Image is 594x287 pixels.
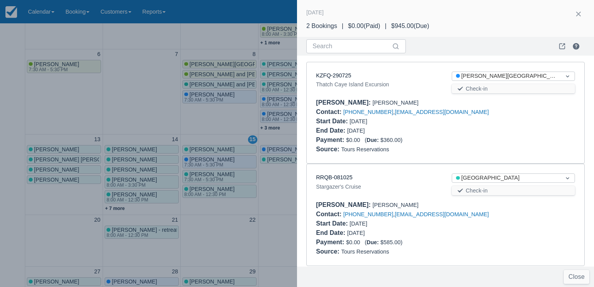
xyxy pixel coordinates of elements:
div: Payment : [316,136,346,143]
div: End Date : [316,127,347,134]
div: [DATE] [316,219,439,228]
div: [DATE] [306,8,324,17]
div: , [316,210,575,219]
div: Due: [367,239,380,245]
a: KZFQ-290725 [316,72,351,79]
div: [DATE] [316,228,439,238]
div: 2 Bookings [306,21,337,31]
div: [DATE] [316,117,439,126]
span: Dropdown icon [564,72,571,80]
div: $0.00 [316,135,575,145]
div: $0.00 [316,238,575,247]
button: Check-in [452,186,575,195]
div: [PERSON_NAME] [316,200,575,210]
div: [DATE] [316,126,439,135]
a: [PHONE_NUMBER] [343,211,393,217]
button: Close [564,270,589,284]
div: | [337,21,348,31]
a: RRQB-081025 [316,174,353,180]
div: [PERSON_NAME] : [316,99,372,106]
a: [PHONE_NUMBER] [343,109,393,115]
span: Dropdown icon [564,174,571,182]
div: Contact : [316,211,343,217]
div: Source : [316,146,341,152]
div: Contact : [316,108,343,115]
div: Stargazer's Cruise [316,182,439,191]
div: [GEOGRAPHIC_DATA] [456,174,557,182]
button: Check-in [452,84,575,93]
div: Tours Reservations [316,247,575,256]
div: End Date : [316,229,347,236]
input: Search [313,39,390,53]
div: [PERSON_NAME] [316,98,575,107]
div: [PERSON_NAME][GEOGRAPHIC_DATA] [456,72,557,80]
div: | [380,21,391,31]
div: Payment : [316,239,346,245]
div: , [316,107,575,117]
div: Thatch Caye Island Excursion [316,80,439,89]
div: $945.00 ( Due ) [391,21,429,31]
div: Source : [316,248,341,255]
a: [EMAIL_ADDRESS][DOMAIN_NAME] [395,109,489,115]
span: ( $360.00 ) [365,137,402,143]
span: ( $585.00 ) [365,239,402,245]
div: Start Date : [316,118,349,124]
div: [PERSON_NAME] : [316,201,372,208]
div: Due: [367,137,380,143]
div: Tours Reservations [316,145,575,154]
div: $0.00 ( Paid ) [348,21,380,31]
a: [EMAIL_ADDRESS][DOMAIN_NAME] [395,211,489,217]
div: Start Date : [316,220,349,227]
